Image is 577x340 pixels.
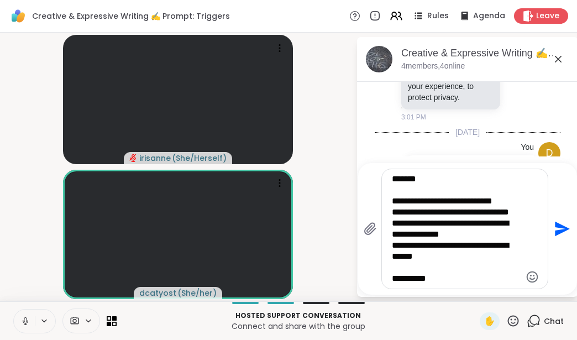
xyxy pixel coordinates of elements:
span: Rules [427,11,449,22]
span: ✋ [484,315,495,328]
h4: You [521,142,534,153]
p: Connect and share with the group [123,321,473,332]
span: irisanne [139,153,171,164]
span: 3:01 PM [401,112,426,122]
button: Send [548,217,573,242]
span: ( She/her ) [177,287,217,299]
span: dcatyost [139,287,176,299]
span: Agenda [473,11,505,22]
span: d [546,146,553,161]
textarea: Type your message [392,174,521,284]
span: Chat [544,316,564,327]
img: Creative & Expressive Writing ✍️ Prompt: Triggers, Oct 13 [366,46,392,72]
span: Creative & Expressive Writing ✍️ Prompt: Triggers [32,11,230,22]
button: Emoji picker [526,270,539,284]
span: audio-muted [129,154,137,162]
span: Leave [536,11,559,22]
span: [DATE] [449,127,486,138]
p: 4 members, 4 online [401,61,465,72]
span: ( She/Herself ) [172,153,227,164]
div: Creative & Expressive Writing ✍️ Prompt: Triggers, [DATE] [401,46,569,60]
img: ShareWell Logomark [9,7,28,25]
p: Hosted support conversation [123,311,473,321]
